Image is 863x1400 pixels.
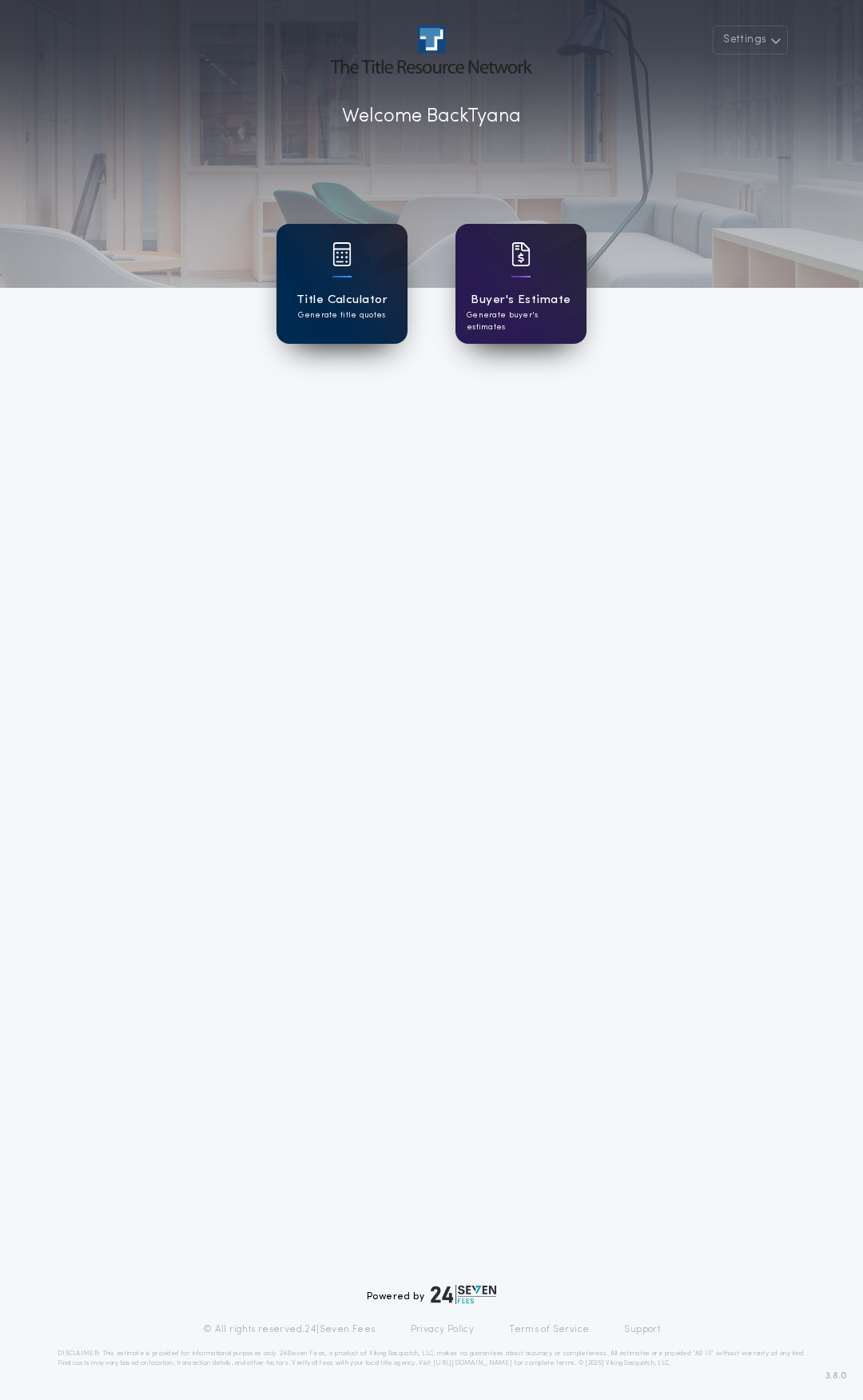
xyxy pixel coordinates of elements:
[825,1369,847,1383] span: 3.8.0
[298,309,385,321] p: Generate title quotes
[509,1323,589,1336] a: Terms of Service
[331,26,532,74] img: account-logo
[511,242,531,266] img: card icon
[342,102,521,131] p: Welcome Back Tyana
[276,224,408,344] a: card iconTitle CalculatorGenerate title quotes
[203,1323,376,1336] p: © All rights reserved. 24|Seven Fees
[411,1323,475,1336] a: Privacy Policy
[713,26,788,54] button: Settings
[58,1349,805,1368] p: DISCLAIMER: This estimate is provided for informational purposes only. 24|Seven Fees, a product o...
[367,1285,496,1304] div: Powered by
[471,291,571,309] h1: Buyer's Estimate
[433,1360,512,1366] a: [URL][DOMAIN_NAME]
[624,1323,660,1336] a: Support
[296,291,388,309] h1: Title Calculator
[455,224,587,344] a: card iconBuyer's EstimateGenerate buyer's estimates
[332,242,352,266] img: card icon
[467,309,575,333] p: Generate buyer's estimates
[431,1285,496,1304] img: logo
